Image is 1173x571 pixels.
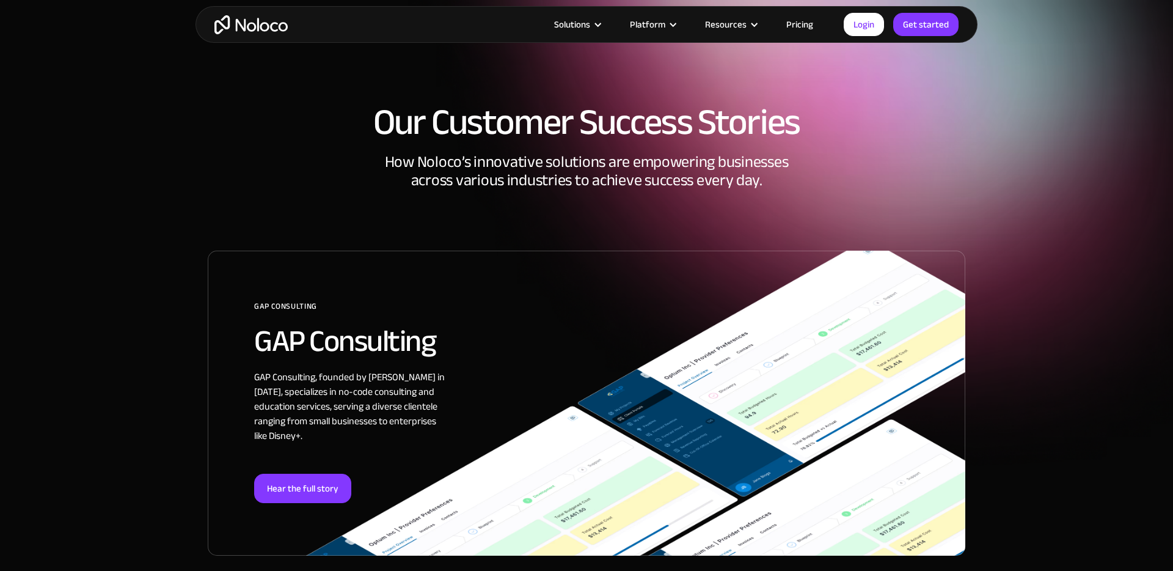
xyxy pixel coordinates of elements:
div: Resources [705,17,747,32]
div: Platform [630,17,665,32]
div: Solutions [539,17,615,32]
div: GAP Consulting [254,297,965,325]
h1: Our Customer Success Stories [208,104,965,141]
a: Login [844,13,884,36]
div: How Noloco’s innovative solutions are empowering businesses across various industries to achieve ... [208,153,965,251]
div: Platform [615,17,690,32]
div: GAP Consulting, founded by [PERSON_NAME] in [DATE], specializes in no-code consulting and educati... [254,370,450,474]
a: home [214,15,288,34]
div: Resources [690,17,771,32]
div: Hear the full story [254,474,351,503]
h2: GAP Consulting [254,325,965,358]
a: GAP ConsultingGAP ConsultingGAP Consulting, founded by [PERSON_NAME] in [DATE], specializes in no... [208,251,965,556]
a: Get started [893,13,959,36]
a: Pricing [771,17,828,32]
div: Solutions [554,17,590,32]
